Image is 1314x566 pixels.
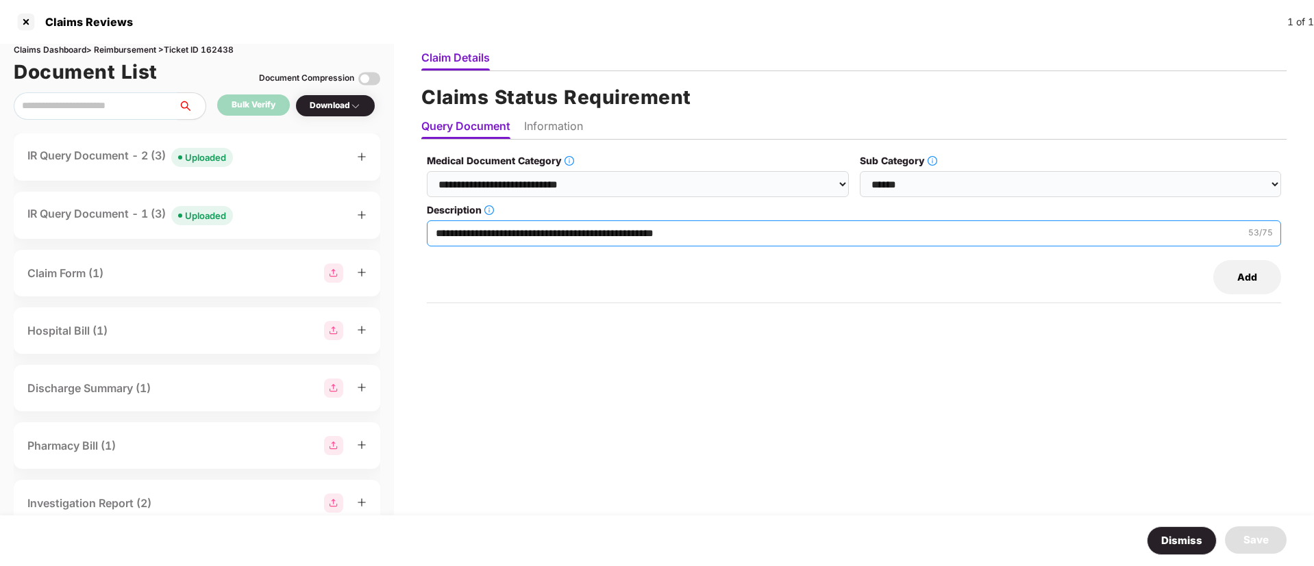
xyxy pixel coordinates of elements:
img: svg+xml;base64,PHN2ZyBpZD0iVG9nZ2xlLTMyeDMyIiB4bWxucz0iaHR0cDovL3d3dy53My5vcmcvMjAwMC9zdmciIHdpZH... [358,68,380,90]
button: search [177,92,206,120]
img: svg+xml;base64,PHN2ZyBpZD0iR3JvdXBfMjg4MTMiIGRhdGEtbmFtZT0iR3JvdXAgMjg4MTMiIHhtbG5zPSJodHRwOi8vd3... [324,263,343,283]
div: Bulk Verify [232,99,275,112]
button: Dismiss [1147,526,1217,555]
span: plus [357,268,367,277]
span: info-circle [484,205,494,215]
h1: Document List [14,57,158,87]
div: Pharmacy Bill (1) [27,437,116,454]
span: plus [357,498,367,507]
div: Document Compression [259,72,354,85]
span: info-circle [565,156,574,166]
span: search [177,101,206,112]
label: Medical Document Category [427,153,848,168]
h1: Claims Status Requirement [421,82,1287,112]
div: IR Query Document - 1 (3) [27,205,233,225]
label: Description [427,203,1281,218]
span: plus [357,152,367,162]
div: Claim Form (1) [27,265,103,282]
span: plus [357,210,367,220]
div: Download [310,99,361,112]
img: svg+xml;base64,PHN2ZyBpZD0iRHJvcGRvd24tMzJ4MzIiIHhtbG5zPSJodHRwOi8vd3d3LnczLm9yZy8yMDAwL3N2ZyIgd2... [350,101,361,112]
div: IR Query Document - 2 (3) [27,147,233,167]
li: Claim Details [421,51,490,70]
img: svg+xml;base64,PHN2ZyBpZD0iR3JvdXBfMjg4MTMiIGRhdGEtbmFtZT0iR3JvdXAgMjg4MTMiIHhtbG5zPSJodHRwOi8vd3... [324,493,343,513]
div: Uploaded [185,151,226,164]
button: Add [1213,260,1281,294]
div: Save [1243,532,1269,548]
span: plus [357,440,367,450]
label: Sub Category [860,153,1281,168]
span: info-circle [928,156,937,166]
img: svg+xml;base64,PHN2ZyBpZD0iR3JvdXBfMjg4MTMiIGRhdGEtbmFtZT0iR3JvdXAgMjg4MTMiIHhtbG5zPSJodHRwOi8vd3... [324,378,343,398]
span: plus [357,325,367,335]
div: 1 of 1 [1287,14,1314,29]
div: Hospital Bill (1) [27,322,108,339]
li: Query Document [421,119,510,139]
div: Uploaded [185,209,226,222]
div: Claims Dashboard > Reimbursement > Ticket ID 162438 [14,44,380,57]
span: plus [357,383,367,392]
img: svg+xml;base64,PHN2ZyBpZD0iR3JvdXBfMjg4MTMiIGRhdGEtbmFtZT0iR3JvdXAgMjg4MTMiIHhtbG5zPSJodHRwOi8vd3... [324,436,343,455]
div: Investigation Report (2) [27,495,151,512]
div: Discharge Summary (1) [27,380,151,397]
div: Claims Reviews [37,15,133,29]
li: Information [524,119,583,139]
img: svg+xml;base64,PHN2ZyBpZD0iR3JvdXBfMjg4MTMiIGRhdGEtbmFtZT0iR3JvdXAgMjg4MTMiIHhtbG5zPSJodHRwOi8vd3... [324,321,343,340]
